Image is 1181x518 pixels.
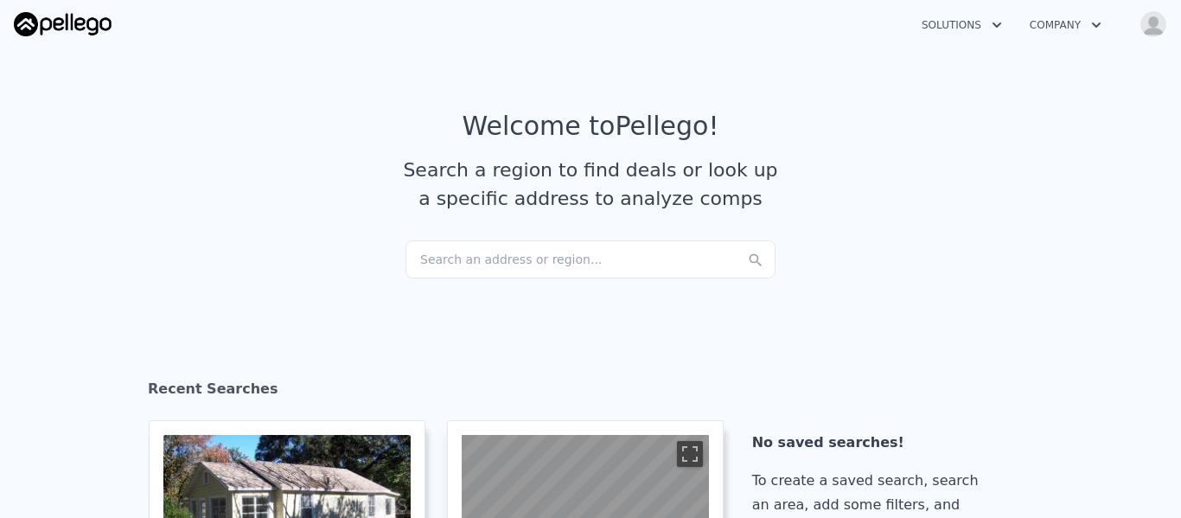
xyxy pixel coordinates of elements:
[397,156,784,213] div: Search a region to find deals or look up a specific address to analyze comps
[463,111,719,142] div: Welcome to Pellego !
[1140,10,1167,38] img: avatar
[752,431,1001,455] div: No saved searches!
[1016,10,1115,41] button: Company
[405,240,776,278] div: Search an address or region...
[677,441,703,467] button: Toggle fullscreen view
[14,12,112,36] img: Pellego
[148,365,1033,420] div: Recent Searches
[908,10,1016,41] button: Solutions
